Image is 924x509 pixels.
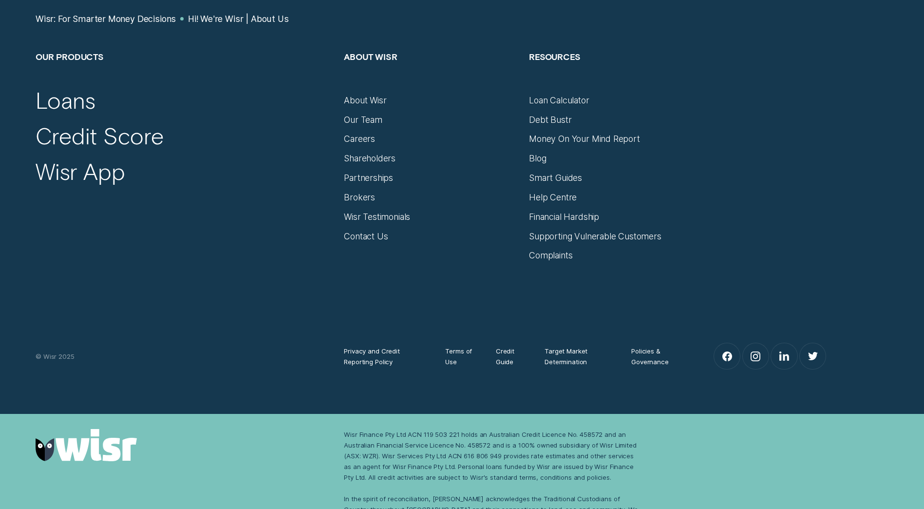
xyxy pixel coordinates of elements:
a: Facebook [714,343,740,369]
a: Contact Us [344,231,388,242]
a: LinkedIn [771,343,797,369]
a: Loans [36,86,95,114]
a: Help Centre [529,192,577,203]
a: Careers [344,134,375,144]
a: About Wisr [344,95,386,106]
a: Partnerships [344,173,393,183]
img: Wisr [36,429,137,461]
a: Target Market Determination [545,346,612,367]
a: Privacy and Credit Reporting Policy [344,346,426,367]
a: Brokers [344,192,375,203]
a: Wisr: For Smarter Money Decisions [36,14,176,24]
a: Hi! We're Wisr | About Us [188,14,289,24]
a: Terms of Use [445,346,476,367]
a: Wisr Testimonials [344,212,410,222]
a: Debt Bustr [529,115,571,125]
a: Shareholders [344,153,396,164]
div: © Wisr 2025 [30,351,339,362]
h2: Our Products [36,51,333,95]
a: Credit Score [36,121,164,150]
h2: Resources [529,51,703,95]
a: Complaints [529,250,572,261]
a: Smart Guides [529,173,582,183]
h2: About Wisr [344,51,518,95]
a: Wisr App [36,157,125,185]
a: Money On Your Mind Report [529,134,640,144]
a: Twitter [800,343,826,369]
a: Financial Hardship [529,212,599,222]
a: Our Team [344,115,382,125]
a: Supporting Vulnerable Customers [529,231,661,242]
a: Policies & Governance [631,346,684,367]
a: Instagram [743,343,769,369]
a: Loan Calculator [529,95,589,106]
a: Blog [529,153,546,164]
a: Credit Guide [496,346,525,367]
